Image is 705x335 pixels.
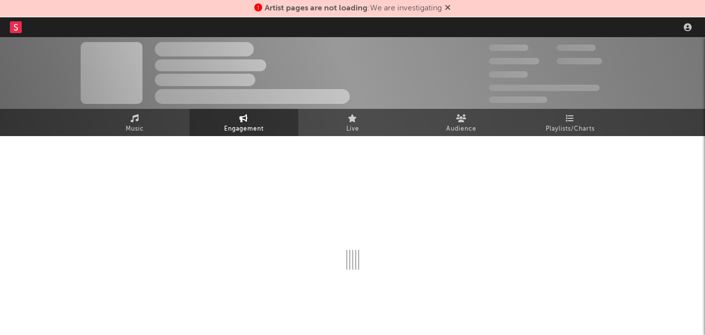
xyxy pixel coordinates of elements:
span: Dismiss [445,4,451,12]
span: Live [346,123,359,135]
span: Artist pages are not loading [265,4,368,12]
span: 50,000,000 [489,58,539,64]
span: Audience [446,123,476,135]
span: 100,000 [489,71,528,78]
span: Music [126,123,144,135]
a: Engagement [189,109,298,136]
a: Audience [407,109,516,136]
span: Engagement [224,123,264,135]
span: 100,000 [557,45,596,51]
span: 1,000,000 [557,58,602,64]
a: Playlists/Charts [516,109,625,136]
span: 300,000 [489,45,528,51]
span: 50,000,000 Monthly Listeners [489,85,600,91]
a: Live [298,109,407,136]
span: : We are investigating [265,4,442,12]
span: Playlists/Charts [546,123,595,135]
a: Music [81,109,189,136]
span: Jump Score: 85.0 [489,96,547,103]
